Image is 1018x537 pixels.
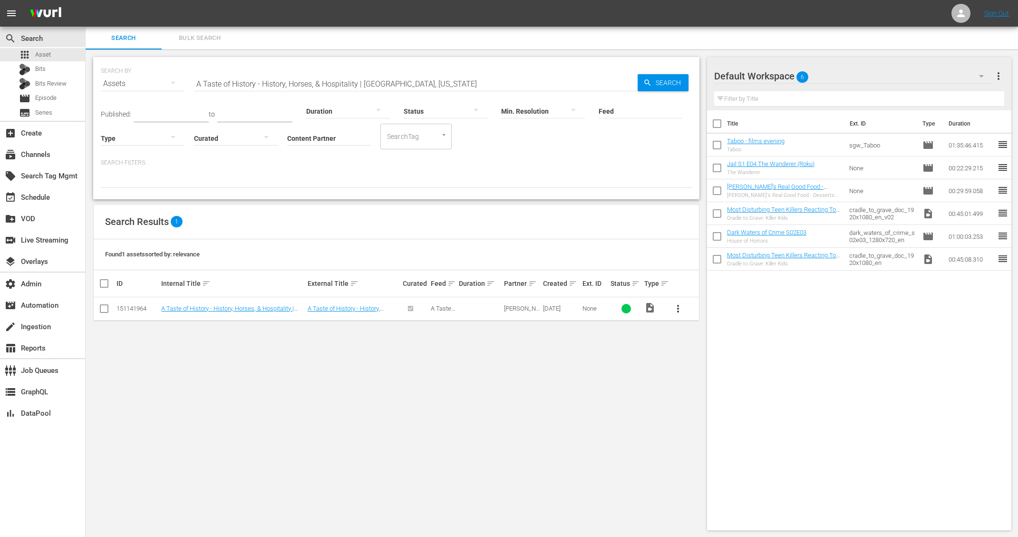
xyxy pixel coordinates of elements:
[917,110,943,137] th: Type
[6,8,17,19] span: menu
[105,251,200,258] span: Found 1 assets sorted by: relevance
[727,192,842,198] div: [PERSON_NAME]'s Real Good Food - Desserts With Benefits
[922,139,934,151] span: Episode
[5,278,16,290] span: Admin
[569,279,577,288] span: sort
[35,93,57,103] span: Episode
[945,179,997,202] td: 00:29:59.058
[543,278,580,289] div: Created
[5,342,16,354] span: Reports
[727,160,814,167] a: Jail S1 E04 The Wanderer (Roku)
[5,170,16,182] span: Search Tag Mgmt
[672,303,684,314] span: more_vert
[845,202,919,225] td: cradle_to_grave_doc_1920x1080_en_v02
[308,278,400,289] div: External Title
[714,63,993,89] div: Default Workspace
[116,280,158,287] div: ID
[660,279,669,288] span: sort
[644,302,656,313] span: Video
[844,110,917,137] th: Ext. ID
[997,253,1008,264] span: reorder
[638,74,688,91] button: Search
[796,67,808,87] span: 6
[5,234,16,246] span: Live Streaming
[91,33,156,44] span: Search
[486,279,495,288] span: sort
[5,365,16,376] span: Job Queues
[528,279,537,288] span: sort
[19,107,30,118] span: Series
[922,162,934,174] span: Episode
[439,130,448,139] button: Open
[652,74,688,91] span: Search
[727,146,785,153] div: Taboo
[5,127,16,139] span: Create
[611,278,641,289] div: Status
[727,110,844,137] th: Title
[993,65,1004,88] button: more_vert
[997,207,1008,219] span: reorder
[845,134,919,156] td: sgw_Taboo
[582,280,608,287] div: Ext. ID
[209,110,215,118] span: to
[945,248,997,271] td: 00:45:08.310
[35,50,51,59] span: Asset
[167,33,232,44] span: Bulk Search
[19,93,30,104] span: Episode
[543,305,580,312] div: [DATE]
[631,279,640,288] span: sort
[922,185,934,196] span: Episode
[984,10,1009,17] a: Sign Out
[727,137,785,145] a: Taboo - films evening
[997,139,1008,150] span: reorder
[431,278,456,289] div: Feed
[105,216,169,227] span: Search Results
[5,386,16,398] span: GraphQL
[943,110,1000,137] th: Duration
[727,169,814,176] div: The Wanderer
[116,305,158,312] div: 151141964
[727,238,806,244] div: House of Horrors
[997,185,1008,196] span: reorder
[161,305,298,319] a: A Taste of History - History, Horses, & Hospitality | [GEOGRAPHIC_DATA], [US_STATE]
[431,305,455,326] span: A Taste of History
[845,225,919,248] td: dark_waters_of_crime_s02e03_1280x720_en
[993,70,1004,82] span: more_vert
[35,79,67,88] span: Bits Review
[667,297,689,320] button: more_vert
[23,2,68,25] img: ans4CAIJ8jUAAAAAAAAAAAAAAAAAAAAAAAAgQb4GAAAAAAAAAAAAAAAAAAAAAAAAJMjXAAAAAAAAAAAAAAAAAAAAAAAAgAT5G...
[644,278,664,289] div: Type
[171,216,183,227] span: 1
[945,134,997,156] td: 01:35:46.415
[922,254,934,265] span: Video
[5,33,16,44] span: Search
[35,64,46,74] span: Bits
[727,215,842,221] div: Cradle to Grave: Killer Kids
[504,278,541,289] div: Partner
[350,279,359,288] span: sort
[101,159,692,167] p: Search Filters:
[403,280,428,287] div: Curated
[5,256,16,267] span: Overlays
[845,248,919,271] td: cradle_to_grave_doc_1920x1080_en
[945,225,997,248] td: 01:00:03.253
[727,183,827,197] a: [PERSON_NAME]'s Real Good Food - Desserts With Benefits
[202,279,211,288] span: sort
[727,252,840,266] a: Most Disturbing Teen Killers Reacting To Insane Sentences
[727,229,806,236] a: Dark Waters of Crime S02E03
[997,230,1008,242] span: reorder
[5,300,16,311] span: Automation
[447,279,456,288] span: sort
[504,305,540,319] span: [PERSON_NAME] Media
[945,202,997,225] td: 00:45:01.499
[727,206,840,220] a: Most Disturbing Teen Killers Reacting To Insane Sentences
[922,208,934,219] span: Video
[101,110,131,118] span: Published:
[845,156,919,179] td: None
[19,64,30,75] div: Bits
[19,49,30,60] span: Asset
[19,78,30,89] div: Bits Review
[5,408,16,419] span: DataPool
[161,278,304,289] div: Internal Title
[727,261,842,267] div: Cradle to Grave: Killer Kids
